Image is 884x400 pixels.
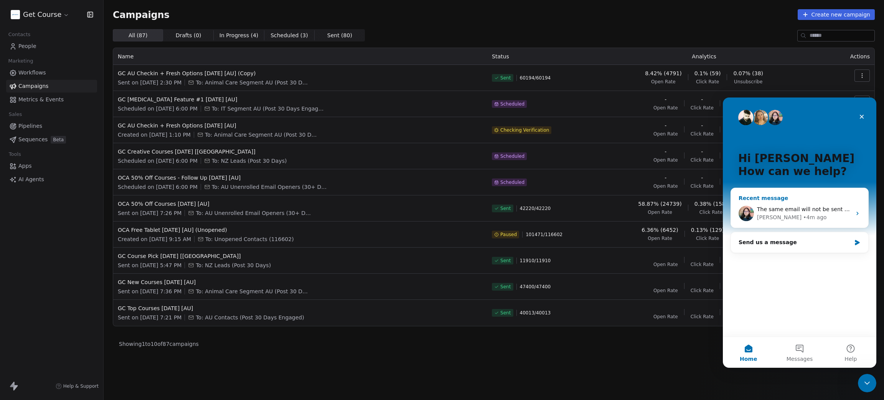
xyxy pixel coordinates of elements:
[205,131,320,139] span: To: Animal Care Segment AU (Post 30 Days Engaged) + 6 more
[196,261,271,269] span: To: NZ Leads (Post 30 Days)
[5,55,36,67] span: Marketing
[118,314,181,321] span: Sent on [DATE] 7:21 PM
[16,141,128,149] div: Send us a message
[327,31,352,40] span: Sent ( 80 )
[118,105,198,112] span: Scheduled on [DATE] 6:00 PM
[18,96,64,104] span: Metrics & Events
[691,105,714,111] span: Click Rate
[648,235,672,241] span: Open Rate
[34,116,79,124] div: [PERSON_NAME]
[18,82,48,90] span: Campaigns
[18,175,44,183] span: AI Agents
[694,200,728,208] span: 0.38% (158)
[691,226,724,234] span: 0.13% (129)
[642,226,678,234] span: 6.36% (6452)
[500,101,524,107] span: Scheduled
[500,310,511,316] span: Sent
[798,9,875,20] button: Create new campaign
[500,127,549,133] span: Checking Verification
[6,173,97,186] a: AI Agents
[653,157,678,163] span: Open Rate
[270,31,308,40] span: Scheduled ( 3 )
[6,120,97,132] a: Pipelines
[500,153,524,159] span: Scheduled
[699,209,722,215] span: Click Rate
[5,109,25,120] span: Sales
[500,75,511,81] span: Sent
[118,288,181,295] span: Sent on [DATE] 7:36 PM
[212,105,327,112] span: To: IT Segment AU (Post 30 Days Engaged) + 3 more
[520,310,551,316] span: 40013 / 40013
[665,122,666,129] span: -
[648,209,672,215] span: Open Rate
[63,383,99,389] span: Help & Support
[6,133,97,146] a: SequencesBeta
[740,96,742,103] span: -
[691,157,714,163] span: Click Rate
[5,29,34,40] span: Contacts
[118,174,483,182] span: OCA 50% Off Courses - Follow Up [DATE] [AU]
[212,157,287,165] span: To: NZ Leads (Post 30 Days)
[526,231,562,238] span: 101471 / 116602
[520,284,551,290] span: 47400 / 47400
[118,69,483,77] span: GC AU Checkin + Fresh Options [DATE] [AU] (Copy)
[691,288,714,294] span: Click Rate
[696,79,719,85] span: Click Rate
[6,80,97,93] a: Campaigns
[118,96,483,103] span: GC [MEDICAL_DATA] Feature #1 [DATE] [AU]
[119,340,199,348] span: Showing 1 to 10 of 87 campaigns
[212,183,327,191] span: To: AU Unenrolled Email Openers (30+ Day Old Leads)
[18,42,36,50] span: People
[701,122,703,129] span: -
[653,261,678,268] span: Open Rate
[118,122,483,129] span: GC AU Checkin + Fresh Options [DATE] [AU]
[6,66,97,79] a: Workflows
[18,69,46,77] span: Workflows
[18,122,42,130] span: Pipelines
[118,209,181,217] span: Sent on [DATE] 7:26 PM
[665,148,666,155] span: -
[18,136,48,144] span: Sequences
[23,10,61,20] span: Get Course
[651,79,676,85] span: Open Rate
[691,183,714,189] span: Click Rate
[825,48,874,65] th: Actions
[645,69,681,77] span: 8.42% (4791)
[118,157,198,165] span: Scheduled on [DATE] 6:00 PM
[132,12,146,26] div: Close
[691,261,714,268] span: Click Rate
[118,304,483,312] span: GC Top Courses [DATE] [AU]
[733,69,763,77] span: 0.07% (38)
[17,259,34,264] span: Home
[858,374,876,392] iframe: Intercom live chat
[500,258,511,264] span: Sent
[118,252,483,260] span: GC Course Pick [DATE] [[GEOGRAPHIC_DATA]]
[205,235,294,243] span: To: Unopened Contacts (116602)
[8,134,146,155] div: Send us a message
[176,31,201,40] span: Drafts ( 0 )
[56,383,99,389] a: Help & Support
[701,148,703,155] span: -
[118,79,181,86] span: Sent on [DATE] 2:30 PM
[696,235,719,241] span: Click Rate
[102,240,153,270] button: Help
[64,259,90,264] span: Messages
[113,9,170,20] span: Campaigns
[122,259,134,264] span: Help
[500,284,511,290] span: Sent
[665,96,666,103] span: -
[196,79,311,86] span: To: Animal Care Segment AU (Post 30 Days Engaged) + 6 more
[118,278,483,286] span: GC New Courses [DATE] [AU]
[583,48,825,65] th: Analytics
[11,10,20,19] img: gc-on-white.png
[34,109,512,115] span: The same email will not be sent twice to the contacts. The email will be delivered to the contact...
[118,261,181,269] span: Sent on [DATE] 5:47 PM
[500,231,517,238] span: Paused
